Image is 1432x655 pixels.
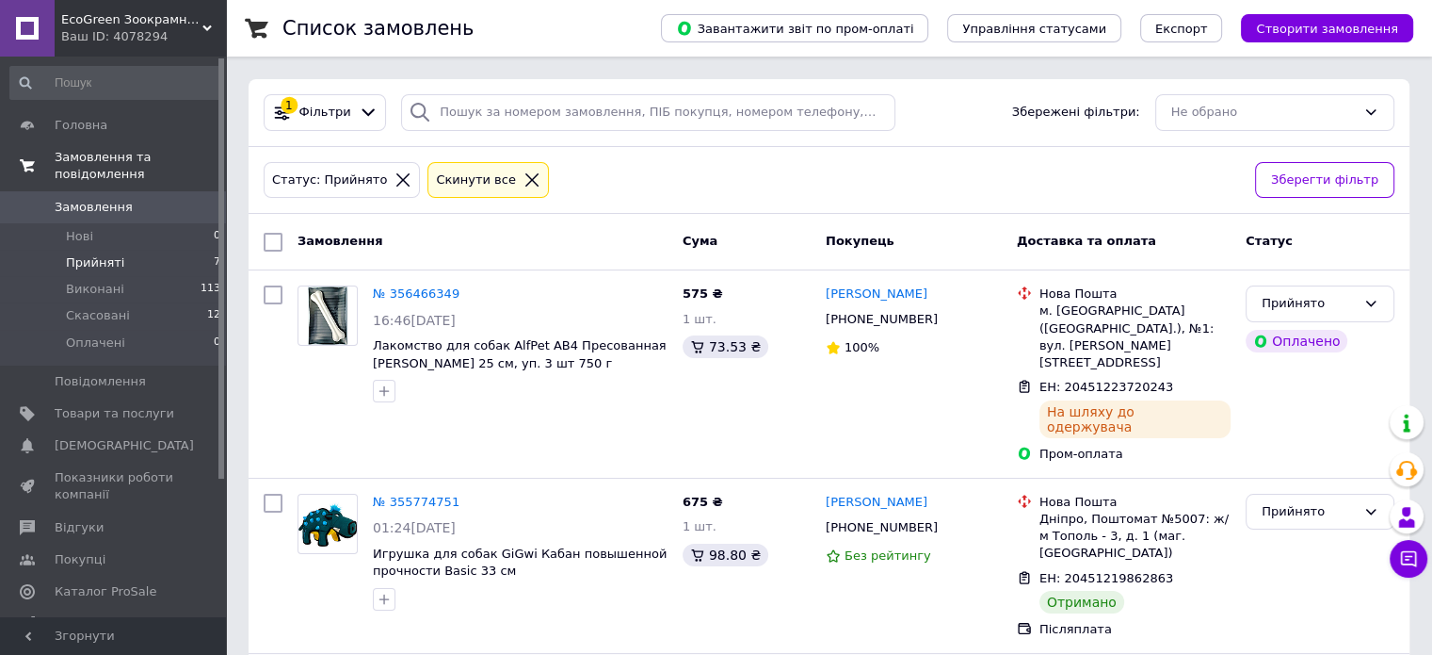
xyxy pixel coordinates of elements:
[826,234,894,248] span: Покупець
[373,547,667,579] a: Игрушка для собак GiGwi Кабан повышенной прочности Basic 33 см
[683,519,716,533] span: 1 шт.
[61,11,202,28] span: EcoGreen Зоокрамниця
[1039,401,1231,438] div: На шляху до одержувача
[1246,234,1293,248] span: Статус
[1039,380,1173,394] span: ЕН: 20451223720243
[661,14,928,42] button: Завантажити звіт по пром-оплаті
[1039,511,1231,563] div: Дніпро, Поштомат №5007: ж/м Тополь - 3, д. 1 (маг. [GEOGRAPHIC_DATA])
[55,373,146,390] span: Повідомлення
[66,335,125,352] span: Оплачені
[1256,22,1398,36] span: Створити замовлення
[826,286,927,303] a: [PERSON_NAME]
[298,494,358,554] a: Фото товару
[282,17,474,40] h1: Список замовлень
[66,254,124,271] span: Прийняті
[845,340,879,354] span: 100%
[1039,446,1231,463] div: Пром-оплата
[1255,162,1394,199] button: Зберегти фільтр
[1262,502,1356,522] div: Прийнято
[201,281,220,298] span: 113
[373,287,459,301] a: № 356466349
[1039,303,1231,371] div: м. [GEOGRAPHIC_DATA] ([GEOGRAPHIC_DATA].), №1: вул. [PERSON_NAME][STREET_ADDRESS]
[268,171,391,190] div: Статус: Прийнято
[55,117,107,134] span: Головна
[683,287,723,301] span: 575 ₴
[1390,540,1427,578] button: Чат з покупцем
[281,97,298,114] div: 1
[55,469,174,503] span: Показники роботи компанії
[55,149,226,183] span: Замовлення та повідомлення
[683,544,768,566] div: 98.80 ₴
[55,615,120,632] span: Аналітика
[66,307,130,324] span: Скасовані
[822,307,941,332] div: [PHONE_NUMBER]
[214,228,220,245] span: 0
[55,437,194,454] span: [DEMOGRAPHIC_DATA]
[1039,621,1231,638] div: Післяплата
[683,234,717,248] span: Cума
[1017,234,1156,248] span: Доставка та оплата
[299,104,351,122] span: Фільтри
[55,519,104,536] span: Відгуки
[1241,14,1413,42] button: Створити замовлення
[1039,286,1231,303] div: Нова Пошта
[1012,104,1140,122] span: Збережені фільтри:
[214,254,220,271] span: 7
[373,313,456,328] span: 16:46[DATE]
[1246,330,1347,352] div: Оплачено
[1171,103,1356,123] div: Не обрано
[1271,171,1378,190] span: Зберегти фільтр
[683,495,723,509] span: 675 ₴
[1140,14,1223,42] button: Експорт
[1262,294,1356,314] div: Прийнято
[373,495,459,509] a: № 355774751
[373,520,456,535] span: 01:24[DATE]
[61,28,226,45] div: Ваш ID: 4078294
[55,405,174,422] span: Товари та послуги
[1155,22,1208,36] span: Експорт
[298,286,358,346] a: Фото товару
[66,228,93,245] span: Нові
[298,501,357,547] img: Фото товару
[1222,21,1413,35] a: Створити замовлення
[1039,494,1231,511] div: Нова Пошта
[962,22,1106,36] span: Управління статусами
[401,94,895,131] input: Пошук за номером замовлення, ПІБ покупця, номером телефону, Email, номером накладної
[683,312,716,326] span: 1 шт.
[9,66,222,100] input: Пошук
[66,281,124,298] span: Виконані
[822,516,941,540] div: [PHONE_NUMBER]
[1039,591,1124,614] div: Отримано
[55,583,156,600] span: Каталог ProSale
[298,234,382,248] span: Замовлення
[214,335,220,352] span: 0
[373,338,667,370] a: Лакомство для собак AlfPet AB4 Пресованная [PERSON_NAME] 25 см, уп. 3 шт 750 г
[308,287,348,345] img: Фото товару
[55,551,105,568] span: Покупці
[683,336,768,358] div: 73.53 ₴
[1039,571,1173,585] span: ЕН: 20451219862863
[947,14,1121,42] button: Управління статусами
[676,20,913,37] span: Завантажити звіт по пром-оплаті
[432,171,520,190] div: Cкинути все
[826,494,927,512] a: [PERSON_NAME]
[207,307,220,324] span: 12
[55,199,133,216] span: Замовлення
[845,549,931,563] span: Без рейтингу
